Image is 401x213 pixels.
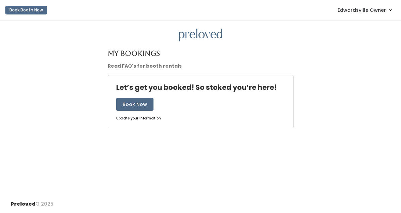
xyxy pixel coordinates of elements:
[116,83,277,91] h4: Let’s get you booked! So stoked you’re here!
[5,3,47,17] a: Book Booth Now
[179,29,222,42] img: preloved logo
[108,63,182,69] a: Read FAQ's for booth rentals
[108,49,160,57] h4: My Bookings
[338,6,386,14] span: Edwardsville Owner
[116,98,153,111] button: Book Now
[11,201,36,207] span: Preloved
[11,195,53,208] div: © 2025
[116,116,161,121] a: Update your information
[331,3,398,17] a: Edwardsville Owner
[5,6,47,14] button: Book Booth Now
